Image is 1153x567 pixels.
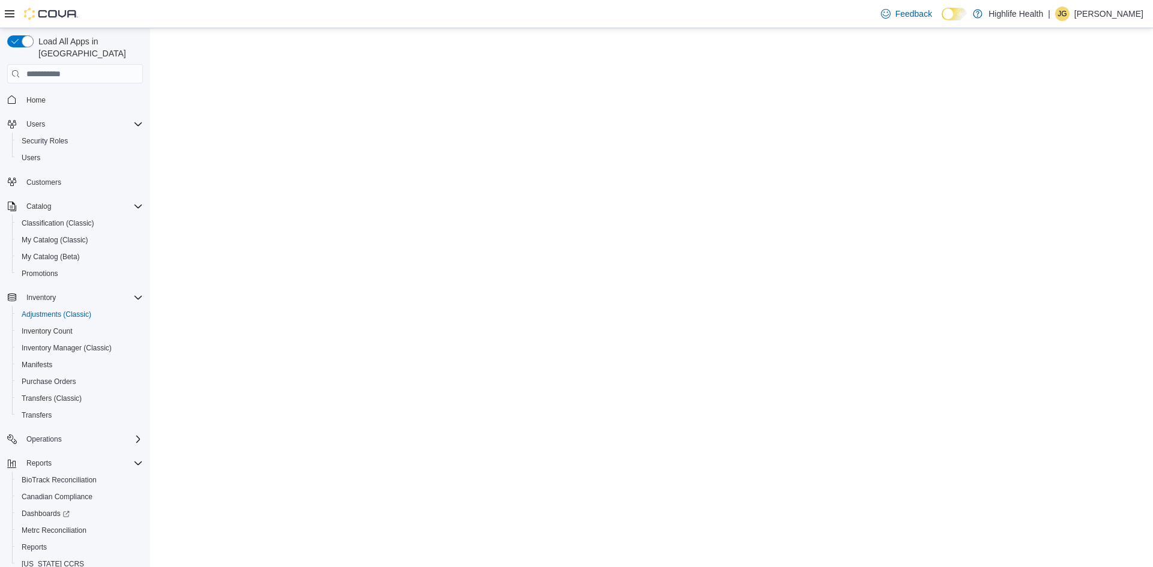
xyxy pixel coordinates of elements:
[17,473,143,487] span: BioTrack Reconciliation
[895,8,932,20] span: Feedback
[17,408,143,422] span: Transfers
[22,509,70,518] span: Dashboards
[22,542,47,552] span: Reports
[17,307,143,322] span: Adjustments (Classic)
[22,456,143,470] span: Reports
[22,290,143,305] span: Inventory
[17,324,77,338] a: Inventory Count
[12,323,148,340] button: Inventory Count
[26,458,52,468] span: Reports
[17,358,143,372] span: Manifests
[22,269,58,278] span: Promotions
[22,432,67,446] button: Operations
[26,293,56,302] span: Inventory
[942,20,942,21] span: Dark Mode
[22,175,143,190] span: Customers
[12,232,148,248] button: My Catalog (Classic)
[17,151,143,165] span: Users
[22,456,56,470] button: Reports
[17,250,143,264] span: My Catalog (Beta)
[12,390,148,407] button: Transfers (Classic)
[12,407,148,424] button: Transfers
[17,490,143,504] span: Canadian Compliance
[22,326,73,336] span: Inventory Count
[17,374,81,389] a: Purchase Orders
[22,136,68,146] span: Security Roles
[22,526,86,535] span: Metrc Reconciliation
[24,8,78,20] img: Cova
[17,490,97,504] a: Canadian Compliance
[22,252,80,262] span: My Catalog (Beta)
[17,216,99,230] a: Classification (Classic)
[22,199,56,214] button: Catalog
[17,374,143,389] span: Purchase Orders
[22,310,91,319] span: Adjustments (Classic)
[17,358,57,372] a: Manifests
[12,472,148,488] button: BioTrack Reconciliation
[22,492,92,502] span: Canadian Compliance
[17,233,143,247] span: My Catalog (Classic)
[17,391,86,406] a: Transfers (Classic)
[876,2,937,26] a: Feedback
[22,410,52,420] span: Transfers
[17,506,143,521] span: Dashboards
[17,233,93,247] a: My Catalog (Classic)
[22,360,52,370] span: Manifests
[26,202,51,211] span: Catalog
[2,173,148,191] button: Customers
[2,198,148,215] button: Catalog
[22,153,40,163] span: Users
[2,455,148,472] button: Reports
[17,506,74,521] a: Dashboards
[17,250,85,264] a: My Catalog (Beta)
[22,377,76,386] span: Purchase Orders
[22,117,143,131] span: Users
[17,408,56,422] a: Transfers
[17,266,143,281] span: Promotions
[12,265,148,282] button: Promotions
[17,324,143,338] span: Inventory Count
[17,307,96,322] a: Adjustments (Classic)
[1074,7,1143,21] p: [PERSON_NAME]
[22,290,61,305] button: Inventory
[12,522,148,539] button: Metrc Reconciliation
[12,356,148,373] button: Manifests
[17,540,143,554] span: Reports
[1055,7,1070,21] div: Jennifer Gierum
[17,341,143,355] span: Inventory Manager (Classic)
[12,215,148,232] button: Classification (Classic)
[17,523,143,538] span: Metrc Reconciliation
[17,391,143,406] span: Transfers (Classic)
[17,134,143,148] span: Security Roles
[1048,7,1050,21] p: |
[12,340,148,356] button: Inventory Manager (Classic)
[22,218,94,228] span: Classification (Classic)
[22,117,50,131] button: Users
[26,434,62,444] span: Operations
[17,151,45,165] a: Users
[942,8,967,20] input: Dark Mode
[17,134,73,148] a: Security Roles
[12,133,148,149] button: Security Roles
[17,216,143,230] span: Classification (Classic)
[22,235,88,245] span: My Catalog (Classic)
[26,119,45,129] span: Users
[1058,7,1067,21] span: JG
[17,341,117,355] a: Inventory Manager (Classic)
[2,289,148,306] button: Inventory
[12,149,148,166] button: Users
[2,431,148,448] button: Operations
[2,116,148,133] button: Users
[12,488,148,505] button: Canadian Compliance
[2,91,148,108] button: Home
[22,394,82,403] span: Transfers (Classic)
[26,95,46,105] span: Home
[17,540,52,554] a: Reports
[12,373,148,390] button: Purchase Orders
[22,343,112,353] span: Inventory Manager (Classic)
[12,539,148,556] button: Reports
[12,306,148,323] button: Adjustments (Classic)
[22,199,143,214] span: Catalog
[12,248,148,265] button: My Catalog (Beta)
[22,93,50,107] a: Home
